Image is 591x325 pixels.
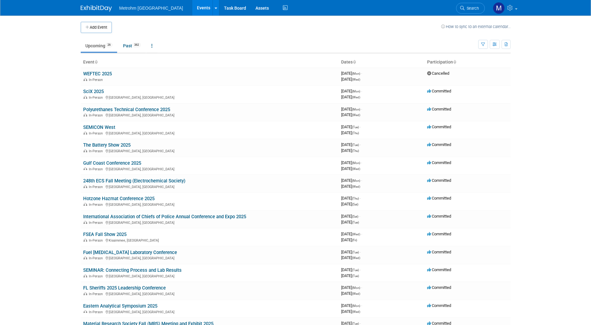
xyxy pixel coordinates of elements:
[360,267,361,272] span: -
[352,90,360,93] span: (Mon)
[352,256,360,260] span: (Wed)
[83,89,104,94] a: SciX 2025
[83,285,166,291] a: FL Sheriffs 2025 Leadership Conference
[89,292,105,296] span: In-Person
[89,310,105,314] span: In-Person
[352,125,359,129] span: (Tue)
[453,59,456,64] a: Sort by Participation Type
[361,107,362,111] span: -
[89,185,105,189] span: In-Person
[83,267,182,273] a: SEMINAR: Connecting Process and Lab Results
[352,215,358,218] span: (Sat)
[83,238,336,243] div: Kissimmee, [GEOGRAPHIC_DATA]
[89,203,105,207] span: In-Person
[132,43,141,47] span: 362
[352,292,360,295] span: (Wed)
[81,5,112,12] img: ExhibitDay
[352,185,360,188] span: (Wed)
[81,57,339,68] th: Event
[89,238,105,243] span: In-Person
[341,112,360,117] span: [DATE]
[83,250,177,255] a: Fuel [MEDICAL_DATA] Laboratory Conference
[83,202,336,207] div: [GEOGRAPHIC_DATA], [GEOGRAPHIC_DATA]
[352,72,360,75] span: (Mon)
[341,107,362,111] span: [DATE]
[341,184,360,189] span: [DATE]
[360,142,361,147] span: -
[352,167,360,171] span: (Wed)
[83,221,87,224] img: In-Person Event
[352,96,360,99] span: (Wed)
[89,78,105,82] span: In-Person
[341,214,360,219] span: [DATE]
[427,178,451,183] span: Committed
[119,6,183,11] span: Metrohm [GEOGRAPHIC_DATA]
[341,273,359,278] span: [DATE]
[360,125,361,129] span: -
[361,89,362,93] span: -
[441,24,511,29] a: How to sync to an external calendar...
[83,178,185,184] a: 248th ECS Fall Meeting (Electrochemical Society)
[427,71,449,76] span: Cancelled
[341,71,362,76] span: [DATE]
[352,78,360,81] span: (Wed)
[83,255,336,260] div: [GEOGRAPHIC_DATA], [GEOGRAPHIC_DATA]
[81,40,117,52] a: Upcoming26
[89,96,105,100] span: In-Person
[89,131,105,135] span: In-Person
[341,95,360,99] span: [DATE]
[341,196,361,200] span: [DATE]
[83,256,87,259] img: In-Person Event
[83,292,87,295] img: In-Person Event
[361,160,362,165] span: -
[465,6,479,11] span: Search
[341,238,357,242] span: [DATE]
[341,309,360,314] span: [DATE]
[89,167,105,171] span: In-Person
[427,107,451,111] span: Committed
[118,40,145,52] a: Past362
[83,96,87,99] img: In-Person Event
[341,142,361,147] span: [DATE]
[83,148,336,153] div: [GEOGRAPHIC_DATA], [GEOGRAPHIC_DATA]
[89,221,105,225] span: In-Person
[352,304,360,308] span: (Mon)
[83,273,336,278] div: [GEOGRAPHIC_DATA], [GEOGRAPHIC_DATA]
[83,220,336,225] div: [GEOGRAPHIC_DATA], [GEOGRAPHIC_DATA]
[341,291,360,296] span: [DATE]
[83,310,87,313] img: In-Person Event
[341,267,361,272] span: [DATE]
[94,59,98,64] a: Sort by Event Name
[341,178,362,183] span: [DATE]
[341,202,358,206] span: [DATE]
[341,255,360,260] span: [DATE]
[427,232,451,236] span: Committed
[352,143,359,147] span: (Tue)
[83,160,141,166] a: Gulf Coast Conference 2025
[352,203,358,206] span: (Sat)
[427,250,451,254] span: Committed
[456,3,485,14] a: Search
[83,142,131,148] a: The Battery Show 2025
[341,160,362,165] span: [DATE]
[341,77,360,82] span: [DATE]
[427,267,451,272] span: Committed
[427,160,451,165] span: Committed
[83,203,87,206] img: In-Person Event
[341,166,360,171] span: [DATE]
[341,232,362,236] span: [DATE]
[359,214,360,219] span: -
[341,125,361,129] span: [DATE]
[352,113,360,117] span: (Wed)
[493,2,505,14] img: Michelle Simoes
[83,112,336,117] div: [GEOGRAPHIC_DATA], [GEOGRAPHIC_DATA]
[425,57,511,68] th: Participation
[83,238,87,242] img: In-Person Event
[352,310,360,313] span: (Wed)
[83,196,155,201] a: Hotzone Hazmat Conference 2025
[427,303,451,308] span: Committed
[83,113,87,116] img: In-Person Event
[427,196,451,200] span: Committed
[352,179,360,182] span: (Mon)
[106,43,112,47] span: 26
